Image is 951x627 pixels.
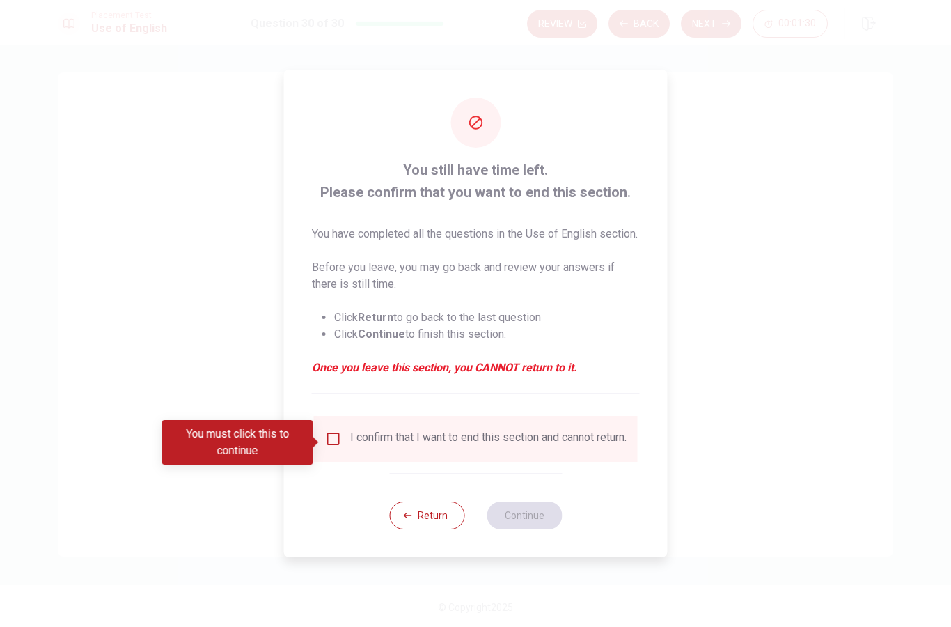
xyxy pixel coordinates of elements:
[358,327,405,341] strong: Continue
[358,311,393,324] strong: Return
[325,431,342,447] span: You must click this to continue
[334,309,640,326] li: Click to go back to the last question
[162,420,313,465] div: You must click this to continue
[312,259,640,293] p: Before you leave, you may go back and review your answers if there is still time.
[334,326,640,343] li: Click to finish this section.
[312,226,640,242] p: You have completed all the questions in the Use of English section.
[350,431,627,447] div: I confirm that I want to end this section and cannot return.
[389,502,464,529] button: Return
[312,159,640,203] span: You still have time left. Please confirm that you want to end this section.
[312,359,640,376] em: Once you leave this section, you CANNOT return to it.
[487,502,562,529] button: Continue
